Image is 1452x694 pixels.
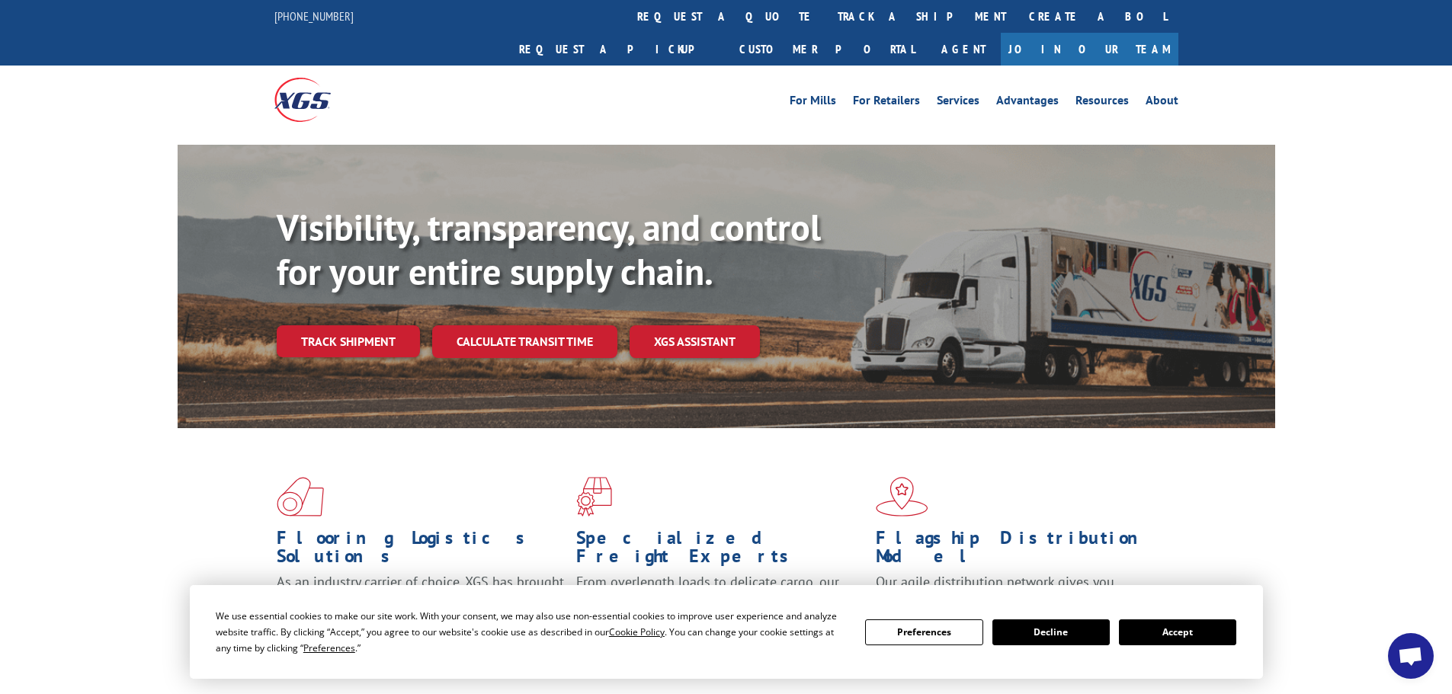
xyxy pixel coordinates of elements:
[277,203,821,295] b: Visibility, transparency, and control for your entire supply chain.
[996,94,1059,111] a: Advantages
[1119,619,1236,645] button: Accept
[876,529,1164,573] h1: Flagship Distribution Model
[1001,33,1178,66] a: Join Our Team
[216,608,847,656] div: We use essential cookies to make our site work. With your consent, we may also use non-essential ...
[790,94,836,111] a: For Mills
[865,619,982,645] button: Preferences
[1388,633,1434,679] div: Open chat
[609,625,665,638] span: Cookie Policy
[277,529,565,573] h1: Flooring Logistics Solutions
[876,573,1156,609] span: Our agile distribution network gives you nationwide inventory management on demand.
[303,641,355,654] span: Preferences
[1075,94,1129,111] a: Resources
[876,477,928,517] img: xgs-icon-flagship-distribution-model-red
[190,585,1263,679] div: Cookie Consent Prompt
[937,94,979,111] a: Services
[992,619,1110,645] button: Decline
[728,33,926,66] a: Customer Portal
[432,325,617,358] a: Calculate transit time
[277,325,420,357] a: Track shipment
[508,33,728,66] a: Request a pickup
[274,8,354,24] a: [PHONE_NUMBER]
[576,573,864,641] p: From overlength loads to delicate cargo, our experienced staff knows the best way to move your fr...
[576,529,864,573] h1: Specialized Freight Experts
[576,477,612,517] img: xgs-icon-focused-on-flooring-red
[630,325,760,358] a: XGS ASSISTANT
[853,94,920,111] a: For Retailers
[926,33,1001,66] a: Agent
[277,477,324,517] img: xgs-icon-total-supply-chain-intelligence-red
[277,573,564,627] span: As an industry carrier of choice, XGS has brought innovation and dedication to flooring logistics...
[1146,94,1178,111] a: About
